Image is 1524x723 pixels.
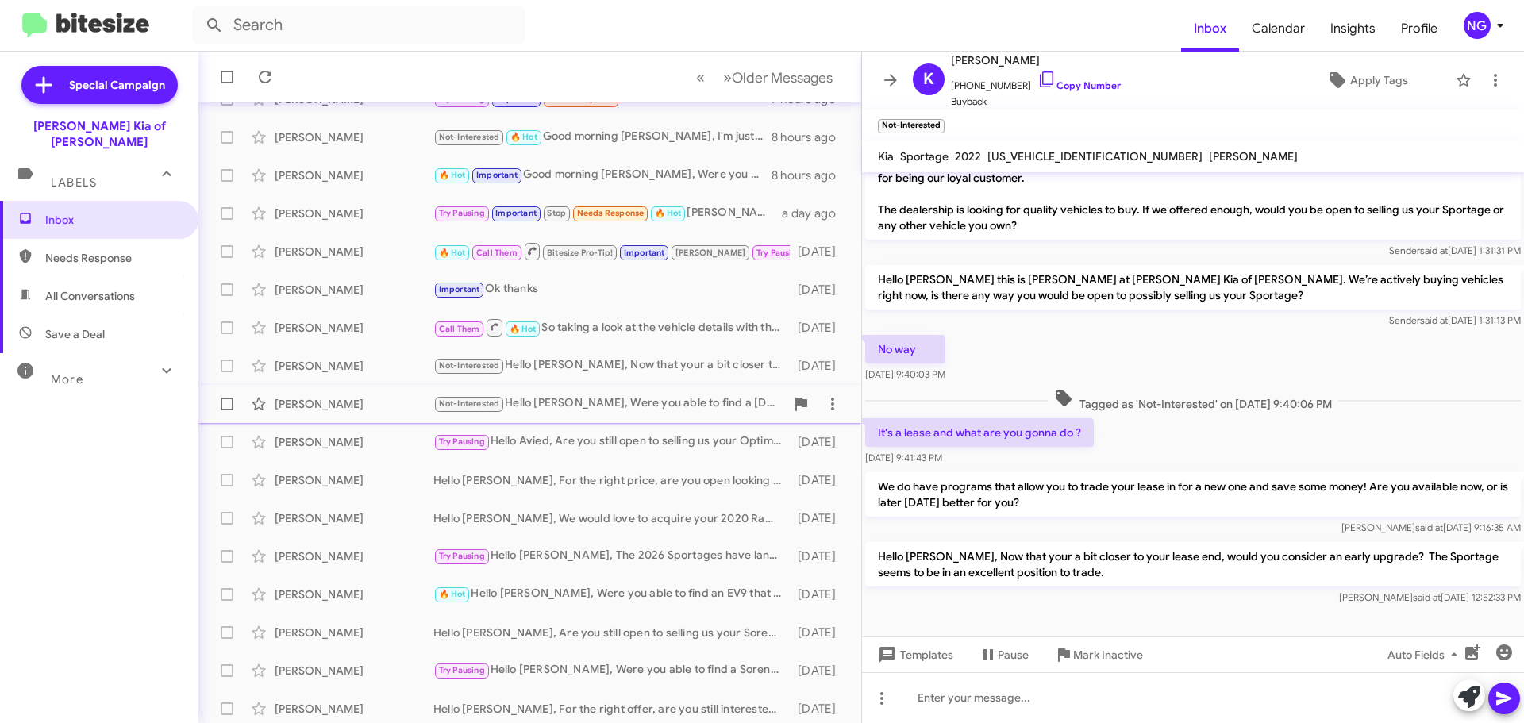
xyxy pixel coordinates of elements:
[772,129,849,145] div: 8 hours ago
[865,542,1521,586] p: Hello [PERSON_NAME], Now that your a bit closer to your lease end, would you consider an early up...
[547,248,613,258] span: Bitesize Pro-Tip!
[772,167,849,183] div: 8 hours ago
[790,434,849,450] div: [DATE]
[1037,79,1121,91] a: Copy Number
[875,640,953,669] span: Templates
[951,51,1121,70] span: [PERSON_NAME]
[275,663,433,679] div: [PERSON_NAME]
[275,472,433,488] div: [PERSON_NAME]
[439,589,466,599] span: 🔥 Hot
[433,356,790,375] div: Hello [PERSON_NAME], Now that your a bit closer to your lease end, would you consider an early up...
[790,701,849,717] div: [DATE]
[192,6,525,44] input: Search
[439,208,485,218] span: Try Pausing
[1041,640,1156,669] button: Mark Inactive
[439,436,485,447] span: Try Pausing
[433,204,782,222] div: [PERSON_NAME] we will be at [GEOGRAPHIC_DATA] around 10am
[439,665,485,675] span: Try Pausing
[275,244,433,260] div: [PERSON_NAME]
[275,320,433,336] div: [PERSON_NAME]
[687,61,842,94] nav: Page navigation example
[439,360,500,371] span: Not-Interested
[275,434,433,450] div: [PERSON_NAME]
[790,663,849,679] div: [DATE]
[951,70,1121,94] span: [PHONE_NUMBER]
[998,640,1029,669] span: Pause
[433,661,790,679] div: Hello [PERSON_NAME], Were you able to find a Sorento that fit your needs?
[476,170,518,180] span: Important
[696,67,705,87] span: «
[1341,521,1521,533] span: [PERSON_NAME] [DATE] 9:16:35 AM
[275,129,433,145] div: [PERSON_NAME]
[732,69,833,87] span: Older Messages
[1413,591,1441,603] span: said at
[275,548,433,564] div: [PERSON_NAME]
[923,67,934,92] span: K
[865,265,1521,310] p: Hello [PERSON_NAME] this is [PERSON_NAME] at [PERSON_NAME] Kia of [PERSON_NAME]. We’re actively b...
[1420,244,1448,256] span: said at
[624,248,665,258] span: Important
[790,510,849,526] div: [DATE]
[790,282,849,298] div: [DATE]
[1339,591,1521,603] span: [PERSON_NAME] [DATE] 12:52:33 PM
[433,241,790,261] div: Sounds good just let me know when works best for you!
[495,208,537,218] span: Important
[782,206,849,221] div: a day ago
[45,326,105,342] span: Save a Deal
[675,248,746,258] span: [PERSON_NAME]
[439,248,466,258] span: 🔥 Hot
[790,358,849,374] div: [DATE]
[1181,6,1239,52] a: Inbox
[1389,314,1521,326] span: Sender [DATE] 1:31:13 PM
[439,324,480,334] span: Call Them
[1285,66,1448,94] button: Apply Tags
[966,640,1041,669] button: Pause
[1048,389,1338,412] span: Tagged as 'Not-Interested' on [DATE] 9:40:06 PM
[1318,6,1388,52] a: Insights
[439,398,500,409] span: Not-Interested
[955,149,981,163] span: 2022
[1350,66,1408,94] span: Apply Tags
[433,166,772,184] div: Good morning [PERSON_NAME], Were you able to look at the mileage on the sportage? An approximate ...
[865,452,942,463] span: [DATE] 9:41:43 PM
[433,433,790,451] div: Hello Avied, Are you still open to selling us your Optima for the right price?
[45,250,180,266] span: Needs Response
[878,119,945,133] small: Not-Interested
[714,61,842,94] button: Next
[275,586,433,602] div: [PERSON_NAME]
[1375,640,1476,669] button: Auto Fields
[790,320,849,336] div: [DATE]
[790,625,849,640] div: [DATE]
[756,248,802,258] span: Try Pausing
[1387,640,1464,669] span: Auto Fields
[51,372,83,386] span: More
[951,94,1121,110] span: Buyback
[45,288,135,304] span: All Conversations
[1464,12,1491,39] div: NG
[790,244,849,260] div: [DATE]
[433,547,790,565] div: Hello [PERSON_NAME], The 2026 Sportages have landed! I took a look at your current Sportage, it l...
[510,132,537,142] span: 🔥 Hot
[1415,521,1443,533] span: said at
[862,640,966,669] button: Templates
[275,206,433,221] div: [PERSON_NAME]
[790,472,849,488] div: [DATE]
[1420,314,1448,326] span: said at
[577,208,645,218] span: Needs Response
[900,149,949,163] span: Sportage
[433,625,790,640] div: Hello [PERSON_NAME], Are you still open to selling us your Sorento for the right price?
[790,548,849,564] div: [DATE]
[547,208,566,218] span: Stop
[433,585,790,603] div: Hello [PERSON_NAME], Were you able to find an EV9 that fit your needs?
[1388,6,1450,52] a: Profile
[865,335,945,363] p: No way
[275,625,433,640] div: [PERSON_NAME]
[687,61,714,94] button: Previous
[45,212,180,228] span: Inbox
[1239,6,1318,52] a: Calendar
[275,396,433,412] div: [PERSON_NAME]
[790,586,849,602] div: [DATE]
